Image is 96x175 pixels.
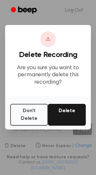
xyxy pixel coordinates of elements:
div: ⚠ [40,31,56,47]
button: Don't Delete [10,104,48,126]
p: Are you sure you want to permanently delete this recording? [10,64,86,86]
a: Beep [6,4,43,17]
a: Log Out [59,3,90,18]
h3: Delete Recording [10,51,86,59]
button: Delete [48,104,86,126]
